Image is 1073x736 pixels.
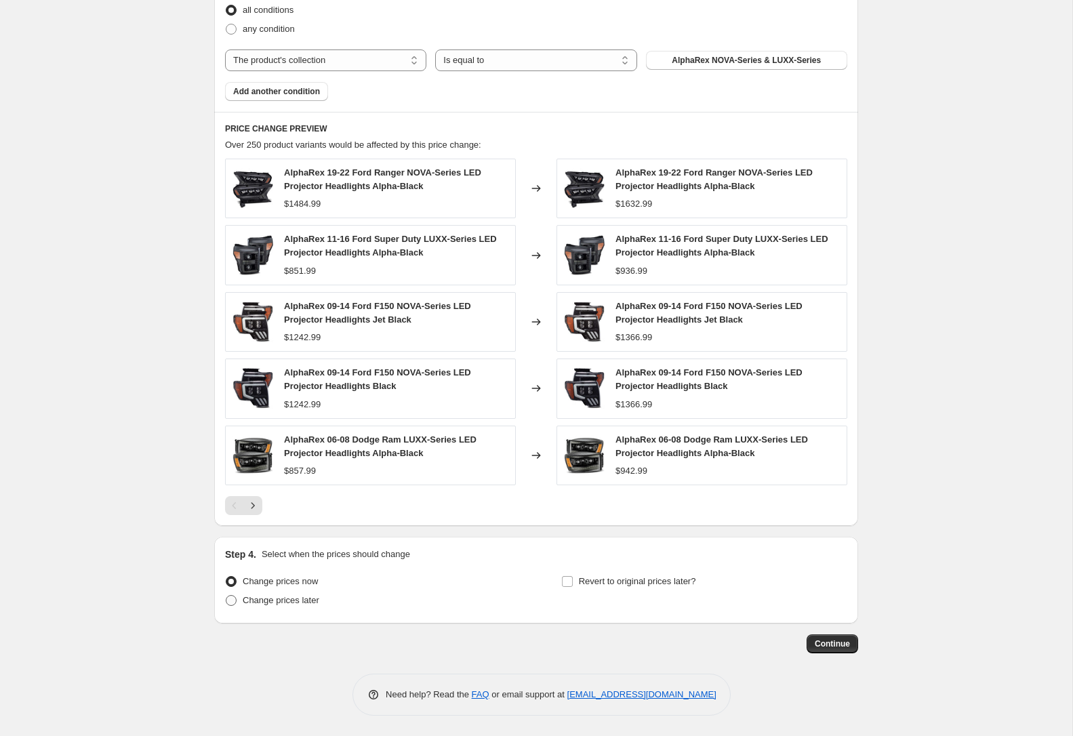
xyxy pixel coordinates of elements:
[815,638,850,649] span: Continue
[646,51,847,70] button: AlphaRex NOVA-Series & LUXX-Series
[225,123,847,134] h6: PRICE CHANGE PREVIEW
[243,576,318,586] span: Change prices now
[564,302,605,342] img: ad0af9629a3edf754e03af984319c2eb_80x.jpg
[615,197,652,211] div: $1632.99
[233,86,320,97] span: Add another condition
[807,634,858,653] button: Continue
[232,435,273,476] img: 1b5131590d487b10a9c6a760e57e198f_39e2a92d-3f33-44e7-be83-0d5277ba82a8_80x.jpg
[472,689,489,699] a: FAQ
[232,368,273,409] img: 5ea9275ac2235d7a08f6205c6d5243ba_80x.jpg
[615,301,803,325] span: AlphaRex 09-14 Ford F150 NOVA-Series LED Projector Headlights Jet Black
[284,331,321,344] div: $1242.99
[615,331,652,344] div: $1366.99
[564,235,605,276] img: 4893ddb411ced70486584517a3223bc5_80x.jpg
[262,548,410,561] p: Select when the prices should change
[243,24,295,34] span: any condition
[284,367,471,391] span: AlphaRex 09-14 Ford F150 NOVA-Series LED Projector Headlights Black
[232,168,273,209] img: 2ab90f4263cc8fe0fb6e56321c3a61cd_80x.jpg
[284,434,477,458] span: AlphaRex 06-08 Dodge Ram LUXX-Series LED Projector Headlights Alpha-Black
[225,496,262,515] nav: Pagination
[386,689,472,699] span: Need help? Read the
[243,5,293,15] span: all conditions
[615,434,808,458] span: AlphaRex 06-08 Dodge Ram LUXX-Series LED Projector Headlights Alpha-Black
[232,235,273,276] img: 4893ddb411ced70486584517a3223bc5_80x.jpg
[564,168,605,209] img: 2ab90f4263cc8fe0fb6e56321c3a61cd_80x.jpg
[243,595,319,605] span: Change prices later
[615,398,652,411] div: $1366.99
[225,82,328,101] button: Add another condition
[672,55,821,66] span: AlphaRex NOVA-Series & LUXX-Series
[615,234,828,258] span: AlphaRex 11-16 Ford Super Duty LUXX-Series LED Projector Headlights Alpha-Black
[243,496,262,515] button: Next
[284,167,481,191] span: AlphaRex 19-22 Ford Ranger NOVA-Series LED Projector Headlights Alpha-Black
[225,140,481,150] span: Over 250 product variants would be affected by this price change:
[564,435,605,476] img: 1b5131590d487b10a9c6a760e57e198f_39e2a92d-3f33-44e7-be83-0d5277ba82a8_80x.jpg
[284,301,471,325] span: AlphaRex 09-14 Ford F150 NOVA-Series LED Projector Headlights Jet Black
[615,464,647,478] div: $942.99
[284,464,316,478] div: $857.99
[284,264,316,278] div: $851.99
[284,398,321,411] div: $1242.99
[615,167,813,191] span: AlphaRex 19-22 Ford Ranger NOVA-Series LED Projector Headlights Alpha-Black
[489,689,567,699] span: or email support at
[567,689,716,699] a: [EMAIL_ADDRESS][DOMAIN_NAME]
[284,234,497,258] span: AlphaRex 11-16 Ford Super Duty LUXX-Series LED Projector Headlights Alpha-Black
[232,302,273,342] img: ad0af9629a3edf754e03af984319c2eb_80x.jpg
[284,197,321,211] div: $1484.99
[615,264,647,278] div: $936.99
[564,368,605,409] img: 5ea9275ac2235d7a08f6205c6d5243ba_80x.jpg
[615,367,803,391] span: AlphaRex 09-14 Ford F150 NOVA-Series LED Projector Headlights Black
[225,548,256,561] h2: Step 4.
[579,576,696,586] span: Revert to original prices later?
